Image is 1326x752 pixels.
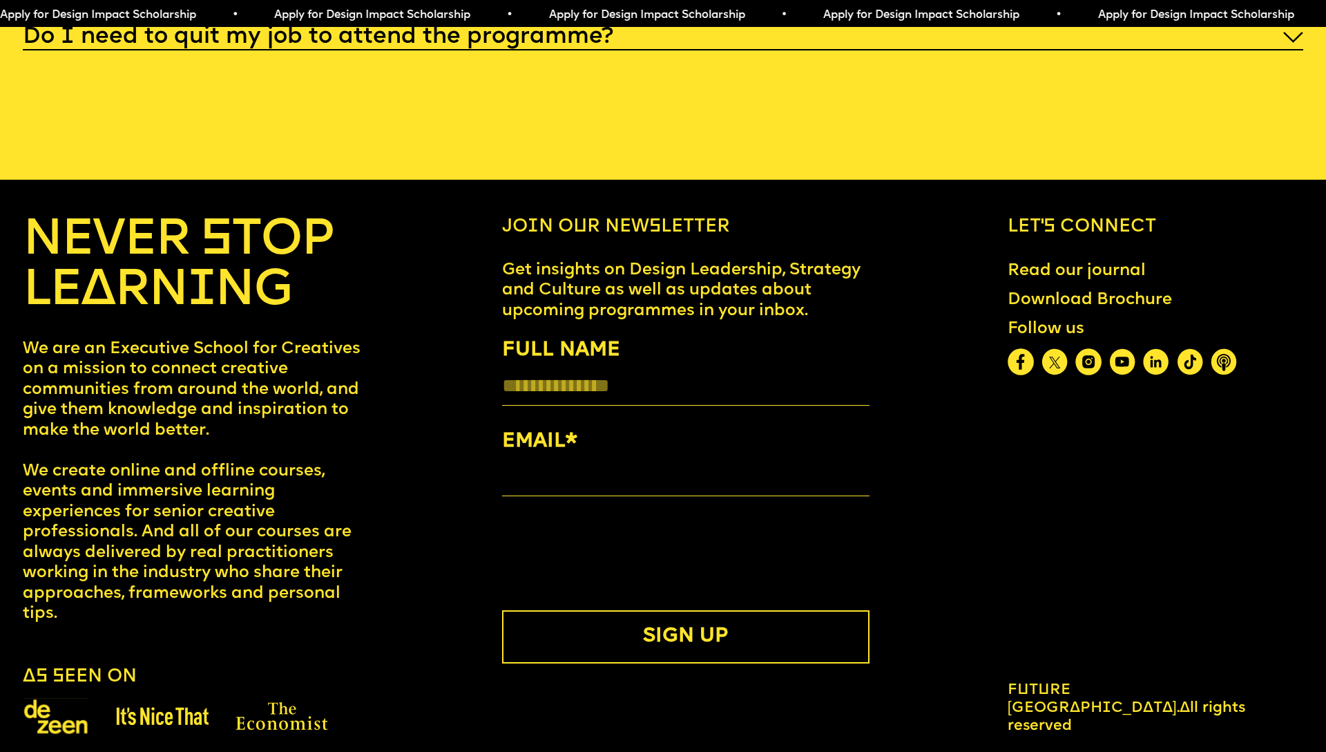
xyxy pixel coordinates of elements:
h4: NEVER STOP LEARNING [23,216,363,317]
span: • [506,10,512,21]
h6: Join our newsletter [502,216,869,238]
span: • [232,10,238,21]
span: Future [GEOGRAPHIC_DATA]. [1008,683,1180,715]
button: SIGN UP [502,610,869,664]
div: Follow us [1008,319,1238,339]
div: All rights reserved [1008,681,1247,735]
span: • [781,10,787,21]
a: Read our journal [998,252,1155,290]
p: Get insights on Design Leadership, Strategy and Culture as well as updates about upcoming program... [502,261,869,322]
iframe: reCAPTCHA [502,529,712,583]
h6: As seen on [23,666,137,688]
h5: Do I need to quit my job to attend the programme? [23,30,613,44]
h6: Let’s connect [1008,216,1303,238]
label: FULL NAME [502,335,869,366]
a: Download Brochure [998,281,1181,319]
span: • [1055,10,1061,21]
label: EMAIL [502,426,869,458]
p: We are an Executive School for Creatives on a mission to connect creative communities from around... [23,339,363,625]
